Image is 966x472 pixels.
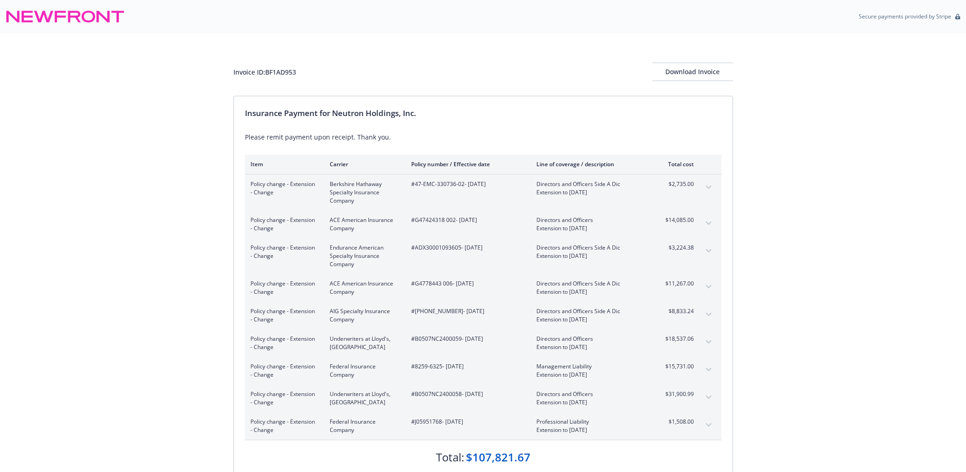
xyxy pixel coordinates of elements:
span: Underwriters at Lloyd's, [GEOGRAPHIC_DATA] [330,335,396,351]
div: Please remit payment upon receipt. Thank you. [245,132,722,142]
div: Policy change - Extension - ChangeUnderwriters at Lloyd's, [GEOGRAPHIC_DATA]#B0507NC2400059- [DAT... [245,329,722,357]
p: Secure payments provided by Stripe [859,12,951,20]
span: Directors and Officers [536,216,645,224]
span: $8,833.24 [659,307,694,315]
span: Professional Liability [536,418,645,426]
span: Directors and Officers Side A DicExtension to [DATE] [536,244,645,260]
span: Management LiabilityExtension to [DATE] [536,362,645,379]
span: Directors and Officers Side A Dic [536,180,645,188]
span: Extension to [DATE] [536,343,645,351]
span: Federal Insurance Company [330,418,396,434]
span: Policy change - Extension - Change [250,244,315,260]
span: Management Liability [536,362,645,371]
span: Underwriters at Lloyd's, [GEOGRAPHIC_DATA] [330,390,396,407]
span: Directors and Officers Side A DicExtension to [DATE] [536,307,645,324]
span: $1,508.00 [659,418,694,426]
span: Extension to [DATE] [536,188,645,197]
div: Policy change - Extension - ChangeACE American Insurance Company#G4778443 006- [DATE]Directors an... [245,274,722,302]
div: Line of coverage / description [536,160,645,168]
button: Download Invoice [652,63,733,81]
button: expand content [701,307,716,322]
span: ACE American Insurance Company [330,216,396,233]
div: Item [250,160,315,168]
span: $31,900.99 [659,390,694,398]
span: $2,735.00 [659,180,694,188]
span: $18,537.06 [659,335,694,343]
span: #B0507NC2400059 - [DATE] [411,335,522,343]
span: Directors and Officers [536,390,645,398]
button: expand content [701,418,716,432]
span: Directors and Officers Side A Dic [536,307,645,315]
span: #47-EMC-330736-02 - [DATE] [411,180,522,188]
span: Extension to [DATE] [536,371,645,379]
span: Policy change - Extension - Change [250,180,315,197]
button: expand content [701,280,716,294]
span: AIG Specialty Insurance Company [330,307,396,324]
div: Carrier [330,160,396,168]
span: #G47424318 002 - [DATE] [411,216,522,224]
span: Endurance American Specialty Insurance Company [330,244,396,268]
span: Extension to [DATE] [536,315,645,324]
span: #8259-6325 - [DATE] [411,362,522,371]
div: Total: [436,449,464,465]
span: Directors and Officers Side A DicExtension to [DATE] [536,180,645,197]
span: Policy change - Extension - Change [250,216,315,233]
span: Directors and Officers Side A Dic [536,280,645,288]
span: $3,224.38 [659,244,694,252]
span: ACE American Insurance Company [330,280,396,296]
span: Extension to [DATE] [536,288,645,296]
div: Policy change - Extension - ChangeUnderwriters at Lloyd's, [GEOGRAPHIC_DATA]#B0507NC2400058- [DAT... [245,385,722,412]
span: Berkshire Hathaway Specialty Insurance Company [330,180,396,205]
span: Directors and Officers Side A Dic [536,244,645,252]
div: Policy change - Extension - ChangeFederal Insurance Company#8259-6325- [DATE]Management Liability... [245,357,722,385]
span: #B0507NC2400058 - [DATE] [411,390,522,398]
span: Professional LiabilityExtension to [DATE] [536,418,645,434]
button: expand content [701,180,716,195]
span: Policy change - Extension - Change [250,280,315,296]
div: Policy change - Extension - ChangeFederal Insurance Company#J05951768- [DATE]Professional Liabili... [245,412,722,440]
button: expand content [701,335,716,350]
span: #G4778443 006 - [DATE] [411,280,522,288]
span: Directors and OfficersExtension to [DATE] [536,216,645,233]
span: #ADX30001093605 - [DATE] [411,244,522,252]
div: Policy change - Extension - ChangeEndurance American Specialty Insurance Company#ADX30001093605- ... [245,238,722,274]
div: $107,821.67 [466,449,530,465]
span: Federal Insurance Company [330,362,396,379]
span: $15,731.00 [659,362,694,371]
span: #J05951768 - [DATE] [411,418,522,426]
span: Directors and OfficersExtension to [DATE] [536,335,645,351]
button: expand content [701,216,716,231]
span: Directors and Officers [536,335,645,343]
span: Extension to [DATE] [536,398,645,407]
div: Policy change - Extension - ChangeACE American Insurance Company#G47424318 002- [DATE]Directors a... [245,210,722,238]
span: Policy change - Extension - Change [250,307,315,324]
span: Policy change - Extension - Change [250,390,315,407]
span: #[PHONE_NUMBER] - [DATE] [411,307,522,315]
span: $14,085.00 [659,216,694,224]
div: Policy change - Extension - ChangeBerkshire Hathaway Specialty Insurance Company#47-EMC-330736-02... [245,175,722,210]
span: Directors and OfficersExtension to [DATE] [536,390,645,407]
span: Policy change - Extension - Change [250,418,315,434]
div: Policy change - Extension - ChangeAIG Specialty Insurance Company#[PHONE_NUMBER]- [DATE]Directors... [245,302,722,329]
div: Invoice ID: BF1AD953 [233,67,296,77]
button: expand content [701,362,716,377]
span: $11,267.00 [659,280,694,288]
span: Extension to [DATE] [536,224,645,233]
div: Total cost [659,160,694,168]
button: expand content [701,244,716,258]
span: Policy change - Extension - Change [250,362,315,379]
span: Extension to [DATE] [536,426,645,434]
button: expand content [701,390,716,405]
span: Extension to [DATE] [536,252,645,260]
span: Directors and Officers Side A DicExtension to [DATE] [536,280,645,296]
span: Policy change - Extension - Change [250,335,315,351]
